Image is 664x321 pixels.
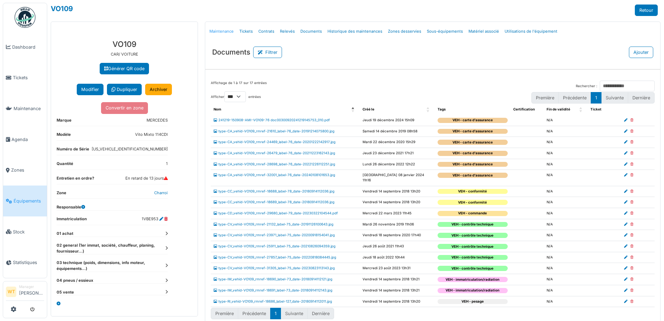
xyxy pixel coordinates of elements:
div: VEH - pesage [438,299,507,304]
dt: Modèle [57,132,71,140]
td: N/A [544,148,588,159]
span: Agenda [11,136,44,143]
div: VEH - conformité [438,189,507,194]
td: Jeudi 26 août 2021 11h43 [360,241,435,252]
span: Équipements [14,198,44,204]
dd: 1 [166,161,168,167]
td: Vendredi 14 septembre 2018 13h21 [360,285,435,296]
a: type-CD_vehid-VO109_rmref-29680_label-79_date-20230322104544.pdf [214,211,338,215]
li: [PERSON_NAME] [19,284,44,299]
a: Équipements [3,186,47,216]
td: N/A [544,126,588,137]
nav: pagination [211,308,334,319]
dt: 03 technique (poids, dimensions, info moteur, équipements...) [57,260,168,272]
div: VEH - contrôle technique [438,244,507,249]
dt: 05 vente [57,289,168,295]
div: Affichage de 1 à 17 sur 17 entrées [211,81,267,91]
td: Vendredi 14 septembre 2018 13h21 [360,274,435,285]
div: VEH - contrôle technique [438,222,507,227]
dt: Marque [57,117,72,126]
dd: [US_VEHICLE_IDENTIFICATION_NUMBER] [92,146,168,152]
a: Zones desservies [385,23,424,40]
span: Statistiques [13,259,44,266]
td: N/A [544,241,588,252]
a: type-CV_vehid-VO109_rmref-25911_label-75_date-20210826094359.jpg [214,244,335,248]
img: Badge_color-CXgf-gQk.svg [15,7,35,28]
a: Sous-équipements [424,23,466,40]
td: N/A [544,170,588,186]
a: type-CA_vehid-VO109_rmref-21610_label-76_date-20191214075800.jpg [214,129,334,133]
button: Modifier [77,84,103,95]
a: type-CA_vehid-VO109_rmref-24469_label-76_date-20201222142917.jpg [214,140,335,144]
button: Ajouter [629,47,653,58]
dt: 01 achat [57,231,168,237]
a: Archiver [145,84,172,95]
span: Créé le: Activate to sort [426,104,431,115]
a: type-RI_vehid-VO109_rmref-18686_label-127_date-20180914112011.jpg [214,299,332,303]
td: Vendredi 14 septembre 2018 13h20 [360,296,435,307]
td: Samedi 14 décembre 2019 08h58 [360,126,435,137]
dt: 04 pneus / essieux [57,278,168,283]
dt: Entretien en ordre? [57,175,94,184]
span: Créé le [363,107,374,111]
div: VEH - carte d'assurance [438,151,507,156]
a: Statistiques [3,247,47,278]
td: N/A [544,263,588,274]
a: Charroi [154,190,168,195]
span: Zones [11,167,44,173]
td: Jeudi 19 décembre 2024 15h09 [360,115,435,126]
a: Dupliquer [107,84,142,95]
p: CAR/ VOITURE [57,51,192,57]
div: VEH - immatriculation/radiation [438,288,507,293]
a: Agenda [3,124,47,155]
td: Mardi 26 novembre 2019 11h06 [360,219,435,230]
td: Mercredi 22 mars 2023 11h45 [360,208,435,219]
a: Tickets [3,63,47,93]
a: Matériel associé [466,23,502,40]
span: Nom [214,107,221,111]
dt: Responsable [57,204,85,210]
h3: VO109 [57,40,192,49]
a: Contrats [256,23,277,40]
td: Jeudi 23 décembre 2021 17h21 [360,148,435,159]
td: Vendredi 14 septembre 2018 13h20 [360,197,435,208]
a: type-CV_vehid-VO109_rmref-21132_label-75_date-20191126100643.jpg [214,222,333,226]
td: Jeudi 18 août 2022 10h44 [360,252,435,263]
td: Vendredi 14 septembre 2018 13h20 [360,186,435,197]
td: Lundi 26 décembre 2022 12h22 [360,159,435,170]
div: VEH - contrôle technique [438,233,507,238]
a: Stock [3,216,47,247]
dt: 02 general (1er immat, société, chauffeur, planing, fournisseur...) [57,242,168,254]
li: WT [6,287,16,297]
td: Vendredi 18 septembre 2020 17h40 [360,230,435,241]
div: VEH - conformité [438,200,507,205]
div: VEH - carte d'assurance [438,140,507,145]
td: N/A [544,219,588,230]
a: Maintenance [207,23,236,40]
dt: Immatriculation [57,216,87,225]
td: N/A [544,115,588,126]
a: Retour [635,5,658,16]
a: Utilisations de l'équipement [502,23,560,40]
dd: MERCEDES [147,117,168,123]
a: type-IM_vehid-VO109_rmref-18691_label-73_date-20180914112143.jpg [214,288,332,292]
span: Fin de validité: Activate to sort [579,104,583,115]
a: type-CA_vehid-VO109_rmref-32001_label-76_date-20240108101653.jpg [214,173,335,177]
a: Maintenance [3,93,47,124]
td: N/A [544,230,588,241]
div: VEH - carte d'assurance [438,162,507,167]
a: Tickets [236,23,256,40]
dt: Quantité [57,161,73,170]
a: type-CV_vehid-VO109_rmref-23971_label-75_date-20200918154041.jpg [214,233,335,237]
td: N/A [544,159,588,170]
a: Historique des maintenances [325,23,385,40]
td: [GEOGRAPHIC_DATA] 08 janvier 2024 11h16 [360,170,435,186]
span: Certification [513,107,535,111]
div: VEH - carte d'assurance [438,173,507,178]
select: Afficherentrées [224,91,246,102]
div: VEH - carte d'assurance [438,129,507,134]
a: Relevés [277,23,298,40]
a: Générer QR code [100,63,149,74]
span: Ticket [590,107,601,111]
a: 241219-150908-AMI-VO109-76 doc00300920241219145753_010.pdf [214,118,330,122]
